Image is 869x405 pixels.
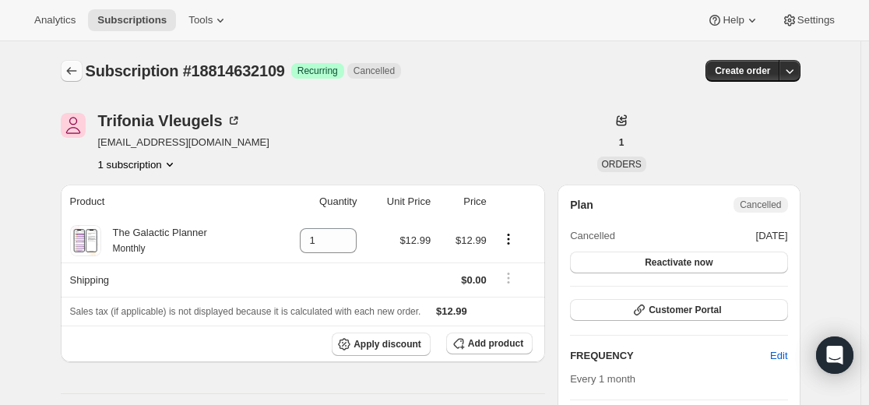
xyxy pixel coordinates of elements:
[61,262,270,297] th: Shipping
[361,185,435,219] th: Unit Price
[113,243,146,254] small: Monthly
[97,14,167,26] span: Subscriptions
[619,136,624,149] span: 1
[723,14,744,26] span: Help
[436,305,467,317] span: $12.99
[456,234,487,246] span: $12.99
[570,228,615,244] span: Cancelled
[86,62,285,79] span: Subscription #18814632109
[98,157,178,172] button: Product actions
[645,256,712,269] span: Reactivate now
[354,338,421,350] span: Apply discount
[399,234,431,246] span: $12.99
[461,274,487,286] span: $0.00
[570,373,635,385] span: Every 1 month
[446,333,533,354] button: Add product
[179,9,237,31] button: Tools
[649,304,721,316] span: Customer Portal
[570,252,787,273] button: Reactivate now
[816,336,853,374] div: Open Intercom Messenger
[610,132,634,153] button: 1
[70,306,421,317] span: Sales tax (if applicable) is not displayed because it is calculated with each new order.
[570,197,593,213] h2: Plan
[188,14,213,26] span: Tools
[297,65,338,77] span: Recurring
[770,348,787,364] span: Edit
[88,9,176,31] button: Subscriptions
[570,299,787,321] button: Customer Portal
[602,159,642,170] span: ORDERS
[98,135,269,150] span: [EMAIL_ADDRESS][DOMAIN_NAME]
[468,337,523,350] span: Add product
[72,225,99,256] img: product img
[270,185,362,219] th: Quantity
[61,113,86,138] span: Trifonia Vleugels
[715,65,770,77] span: Create order
[98,113,241,129] div: Trifonia Vleugels
[797,14,835,26] span: Settings
[705,60,779,82] button: Create order
[34,14,76,26] span: Analytics
[761,343,797,368] button: Edit
[332,333,431,356] button: Apply discount
[698,9,769,31] button: Help
[496,231,521,248] button: Product actions
[570,348,770,364] h2: FREQUENCY
[740,199,781,211] span: Cancelled
[101,225,207,256] div: The Galactic Planner
[25,9,85,31] button: Analytics
[435,185,491,219] th: Price
[496,269,521,287] button: Shipping actions
[354,65,395,77] span: Cancelled
[61,60,83,82] button: Subscriptions
[772,9,844,31] button: Settings
[756,228,788,244] span: [DATE]
[61,185,270,219] th: Product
